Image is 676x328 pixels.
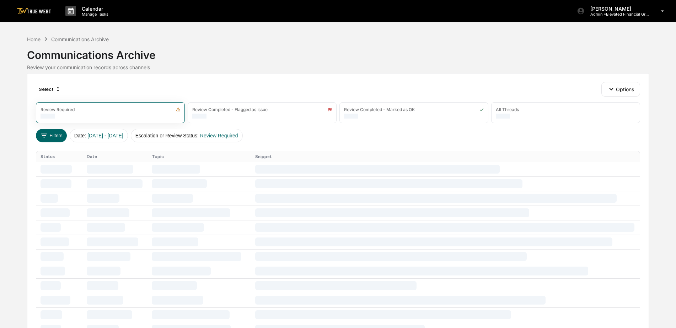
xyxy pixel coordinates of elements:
[51,36,109,42] div: Communications Archive
[585,6,651,12] p: [PERSON_NAME]
[601,82,640,96] button: Options
[76,6,112,12] p: Calendar
[76,12,112,17] p: Manage Tasks
[496,107,519,112] div: All Threads
[82,151,147,162] th: Date
[36,129,67,142] button: Filters
[87,133,123,138] span: [DATE] - [DATE]
[27,64,649,70] div: Review your communication records across channels
[251,151,640,162] th: Snippet
[147,151,251,162] th: Topic
[585,12,651,17] p: Admin • Elevated Financial Group
[17,8,51,15] img: logo
[70,129,128,142] button: Date:[DATE] - [DATE]
[328,107,332,112] img: icon
[479,107,484,112] img: icon
[131,129,243,142] button: Escalation or Review Status:Review Required
[176,107,181,112] img: icon
[36,83,64,95] div: Select
[200,133,238,138] span: Review Required
[36,151,82,162] th: Status
[344,107,415,112] div: Review Completed - Marked as OK
[27,36,41,42] div: Home
[41,107,75,112] div: Review Required
[192,107,268,112] div: Review Completed - Flagged as Issue
[27,43,649,61] div: Communications Archive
